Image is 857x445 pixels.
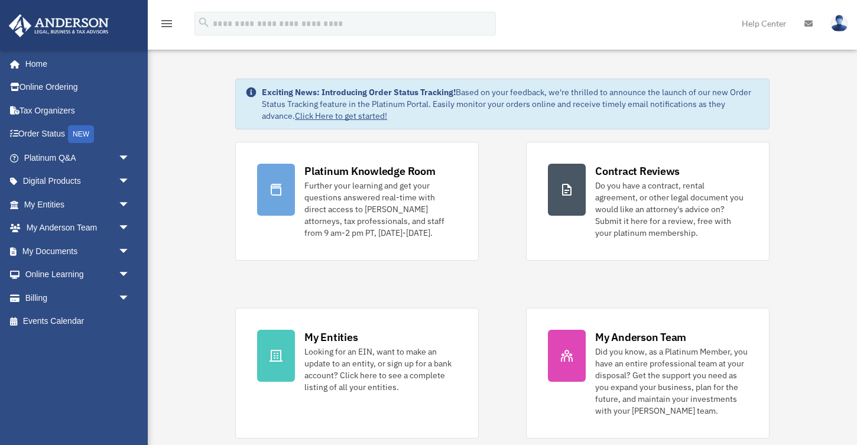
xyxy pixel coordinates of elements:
div: My Entities [304,330,358,345]
a: Digital Productsarrow_drop_down [8,170,148,193]
a: Click Here to get started! [295,111,387,121]
div: My Anderson Team [595,330,686,345]
span: arrow_drop_down [118,170,142,194]
i: menu [160,17,174,31]
span: arrow_drop_down [118,286,142,310]
a: menu [160,21,174,31]
a: My Anderson Teamarrow_drop_down [8,216,148,240]
a: Contract Reviews Do you have a contract, rental agreement, or other legal document you would like... [526,142,770,261]
div: Contract Reviews [595,164,680,178]
a: Tax Organizers [8,99,148,122]
span: arrow_drop_down [118,263,142,287]
img: User Pic [830,15,848,32]
a: My Entitiesarrow_drop_down [8,193,148,216]
div: Based on your feedback, we're thrilled to announce the launch of our new Order Status Tracking fe... [262,86,759,122]
span: arrow_drop_down [118,146,142,170]
strong: Exciting News: Introducing Order Status Tracking! [262,87,456,98]
span: arrow_drop_down [118,216,142,241]
a: Online Learningarrow_drop_down [8,263,148,287]
span: arrow_drop_down [118,239,142,264]
span: arrow_drop_down [118,193,142,217]
a: Online Ordering [8,76,148,99]
div: Platinum Knowledge Room [304,164,436,178]
a: Events Calendar [8,310,148,333]
i: search [197,16,210,29]
a: Platinum Knowledge Room Further your learning and get your questions answered real-time with dire... [235,142,479,261]
a: Home [8,52,142,76]
a: My Anderson Team Did you know, as a Platinum Member, you have an entire professional team at your... [526,308,770,438]
div: Do you have a contract, rental agreement, or other legal document you would like an attorney's ad... [595,180,748,239]
a: Platinum Q&Aarrow_drop_down [8,146,148,170]
a: Order StatusNEW [8,122,148,147]
div: NEW [68,125,94,143]
div: Looking for an EIN, want to make an update to an entity, or sign up for a bank account? Click her... [304,346,457,393]
img: Anderson Advisors Platinum Portal [5,14,112,37]
div: Further your learning and get your questions answered real-time with direct access to [PERSON_NAM... [304,180,457,239]
a: Billingarrow_drop_down [8,286,148,310]
a: My Entities Looking for an EIN, want to make an update to an entity, or sign up for a bank accoun... [235,308,479,438]
div: Did you know, as a Platinum Member, you have an entire professional team at your disposal? Get th... [595,346,748,417]
a: My Documentsarrow_drop_down [8,239,148,263]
